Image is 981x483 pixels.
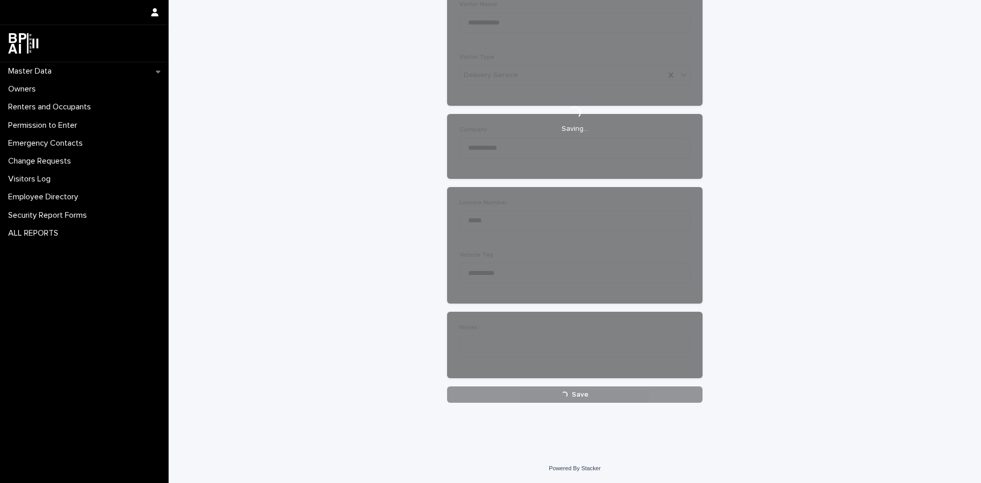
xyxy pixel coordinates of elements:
[447,386,703,403] button: Save
[4,192,86,202] p: Employee Directory
[4,139,91,148] p: Emergency Contacts
[562,125,588,133] p: Saving…
[4,174,59,184] p: Visitors Log
[572,391,589,398] span: Save
[4,211,95,220] p: Security Report Forms
[549,465,600,471] a: Powered By Stacker
[4,102,99,112] p: Renters and Occupants
[4,84,44,94] p: Owners
[4,156,79,166] p: Change Requests
[4,121,85,130] p: Permission to Enter
[8,33,38,54] img: dwgmcNfxSF6WIOOXiGgu
[4,228,66,238] p: ALL REPORTS
[4,66,60,76] p: Master Data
